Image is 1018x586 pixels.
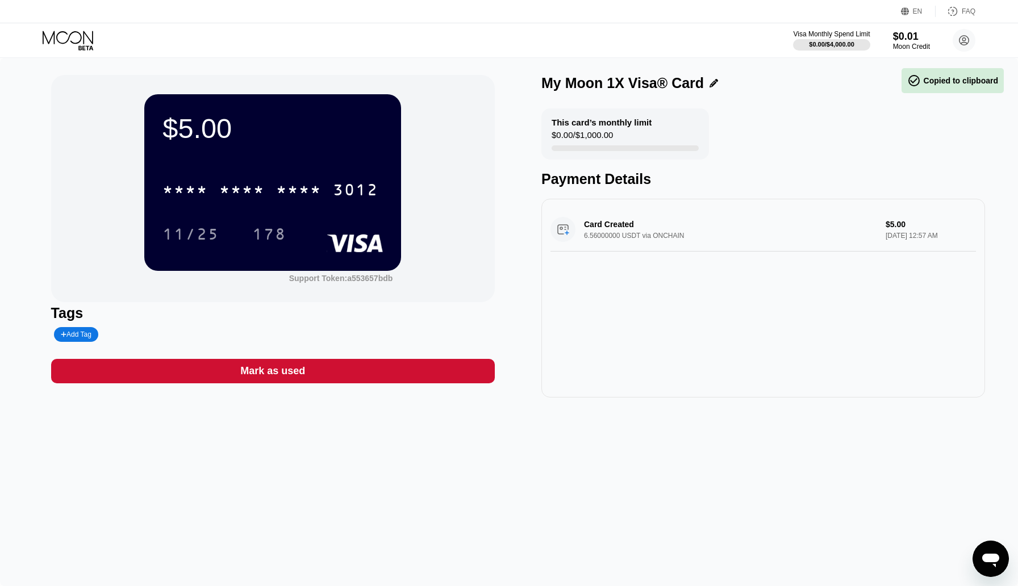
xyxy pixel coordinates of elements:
span:  [907,74,921,87]
div: FAQ [962,7,975,15]
div: Visa Monthly Spend Limit$0.00/$4,000.00 [793,30,870,51]
div: FAQ [936,6,975,17]
div: Add Tag [54,327,98,342]
div: $0.01Moon Credit [893,31,930,51]
div: Support Token:a553657bdb [289,274,393,283]
div: My Moon 1X Visa® Card [541,75,704,91]
div: $0.00 / $1,000.00 [552,130,613,145]
div: 178 [252,227,286,245]
div: Payment Details [541,171,985,187]
div: EN [913,7,923,15]
div: This card’s monthly limit [552,118,652,127]
div: Visa Monthly Spend Limit [793,30,870,38]
div: Moon Credit [893,43,930,51]
div: Support Token: a553657bdb [289,274,393,283]
div: Mark as used [240,365,305,378]
div: $5.00 [162,112,383,144]
div: $0.01 [893,31,930,43]
div: 3012 [333,182,378,200]
iframe: Button to launch messaging window [973,541,1009,577]
div: Mark as used [51,359,495,383]
div: Tags [51,305,495,321]
div: 178 [244,220,295,248]
div: Copied to clipboard [907,74,998,87]
div: EN [901,6,936,17]
div: 11/25 [154,220,228,248]
div: $0.00 / $4,000.00 [809,41,854,48]
div: Add Tag [61,330,91,338]
div: 11/25 [162,227,219,245]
